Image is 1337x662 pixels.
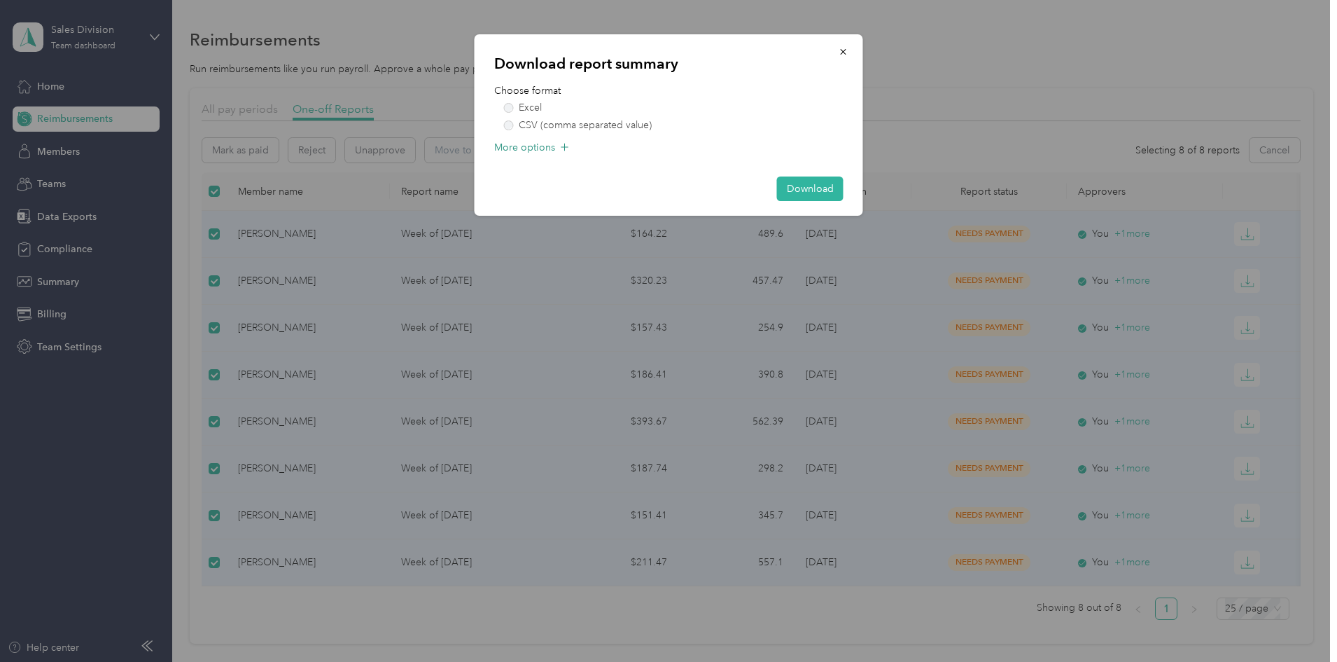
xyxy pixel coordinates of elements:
[494,140,555,155] span: More options
[1259,584,1337,662] iframe: Everlance-gr Chat Button Frame
[504,103,843,113] label: Excel
[494,54,843,74] p: Download report summary
[494,83,843,98] p: Choose format
[504,120,843,130] label: CSV (comma separated value)
[777,177,843,201] button: Download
